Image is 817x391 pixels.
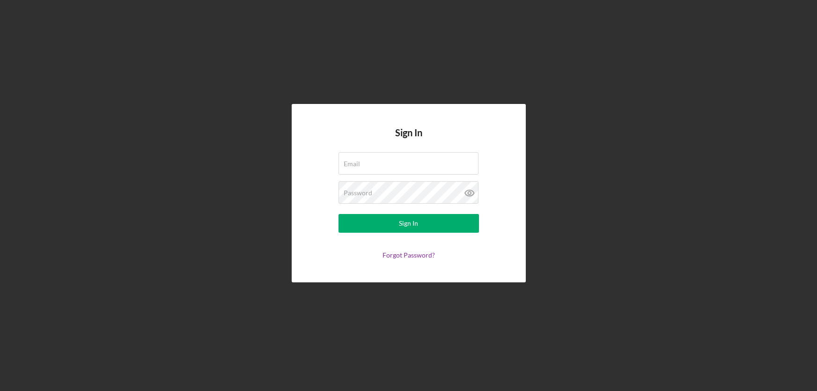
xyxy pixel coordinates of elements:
div: Sign In [399,214,418,233]
label: Password [344,189,372,197]
h4: Sign In [395,127,422,152]
label: Email [344,160,360,168]
button: Sign In [339,214,479,233]
a: Forgot Password? [383,251,435,259]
